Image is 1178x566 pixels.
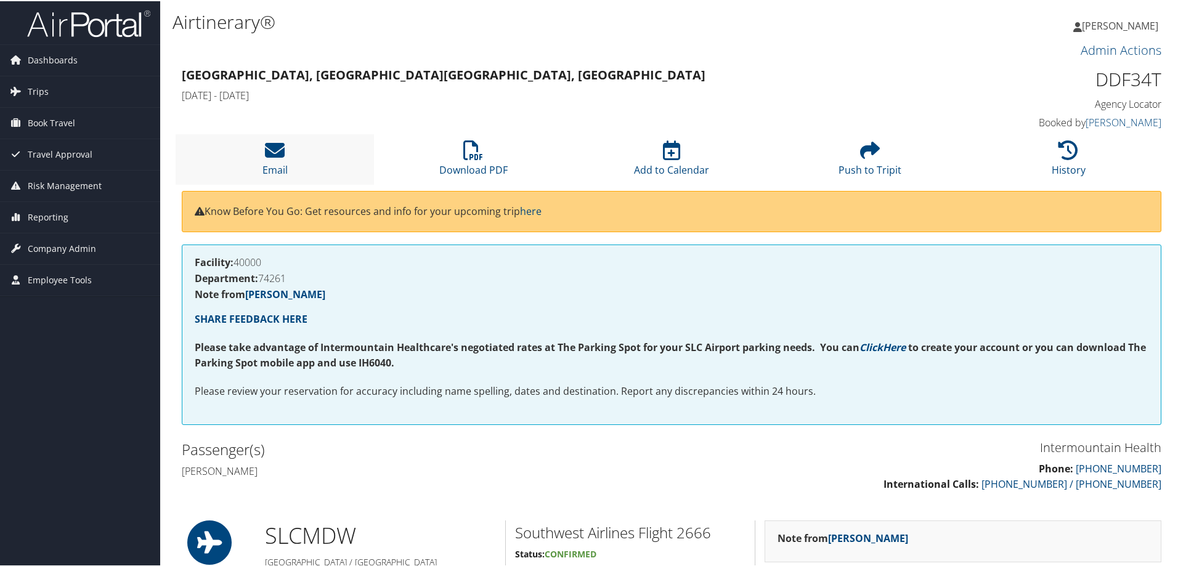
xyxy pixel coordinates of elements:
[681,438,1161,455] h3: Intermountain Health
[195,270,258,284] strong: Department:
[930,96,1161,110] h4: Agency Locator
[195,256,1148,266] h4: 40000
[859,339,883,353] a: Click
[1073,6,1171,43] a: [PERSON_NAME]
[262,146,288,176] a: Email
[182,463,662,477] h4: [PERSON_NAME]
[28,138,92,169] span: Travel Approval
[1052,146,1086,176] a: History
[182,87,912,101] h4: [DATE] - [DATE]
[1081,41,1161,57] a: Admin Actions
[28,232,96,263] span: Company Admin
[195,382,1148,398] p: Please review your reservation for accuracy including name spelling, dates and destination. Repor...
[195,254,234,268] strong: Facility:
[883,476,979,490] strong: International Calls:
[182,65,705,82] strong: [GEOGRAPHIC_DATA], [GEOGRAPHIC_DATA] [GEOGRAPHIC_DATA], [GEOGRAPHIC_DATA]
[778,530,908,544] strong: Note from
[195,286,325,300] strong: Note from
[1039,461,1073,474] strong: Phone:
[245,286,325,300] a: [PERSON_NAME]
[515,521,745,542] h2: Southwest Airlines Flight 2666
[28,264,92,294] span: Employee Tools
[182,438,662,459] h2: Passenger(s)
[195,311,307,325] a: SHARE FEEDBACK HERE
[828,530,908,544] a: [PERSON_NAME]
[28,44,78,75] span: Dashboards
[634,146,709,176] a: Add to Calendar
[195,339,859,353] strong: Please take advantage of Intermountain Healthcare's negotiated rates at The Parking Spot for your...
[545,547,596,559] span: Confirmed
[515,547,545,559] strong: Status:
[27,8,150,37] img: airportal-logo.png
[28,75,49,106] span: Trips
[439,146,508,176] a: Download PDF
[1082,18,1158,31] span: [PERSON_NAME]
[265,519,496,550] h1: SLC MDW
[195,272,1148,282] h4: 74261
[930,65,1161,91] h1: DDF34T
[195,203,1148,219] p: Know Before You Go: Get resources and info for your upcoming trip
[1076,461,1161,474] a: [PHONE_NUMBER]
[28,201,68,232] span: Reporting
[28,107,75,137] span: Book Travel
[1086,115,1161,128] a: [PERSON_NAME]
[839,146,901,176] a: Push to Tripit
[883,339,906,353] a: Here
[173,8,838,34] h1: Airtinerary®
[28,169,102,200] span: Risk Management
[930,115,1161,128] h4: Booked by
[981,476,1161,490] a: [PHONE_NUMBER] / [PHONE_NUMBER]
[520,203,542,217] a: here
